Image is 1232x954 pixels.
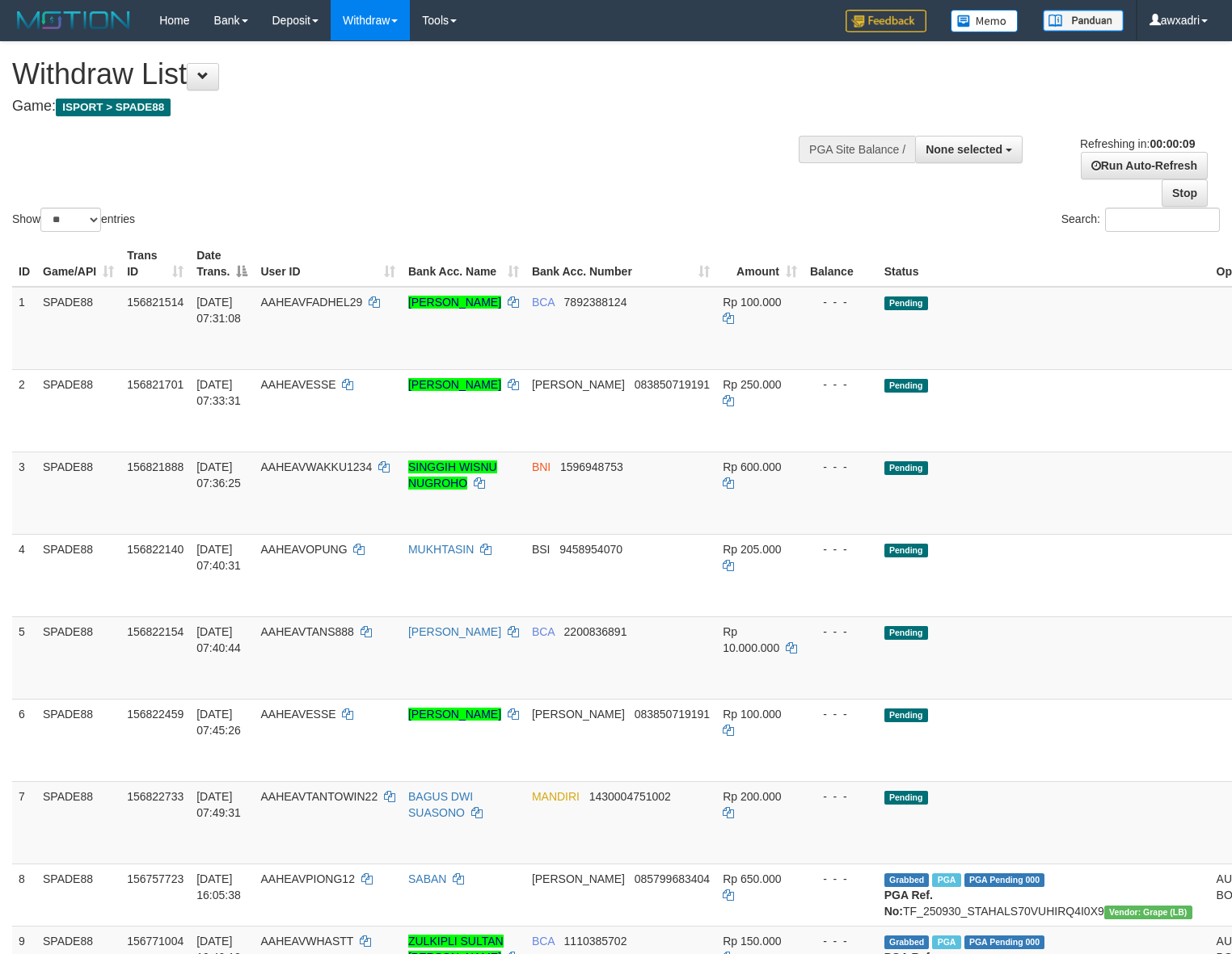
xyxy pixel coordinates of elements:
span: Pending [884,708,928,722]
span: 156822733 [127,790,184,803]
span: AAHEAVWAKKU1234 [260,460,372,473]
span: [DATE] 07:31:08 [196,296,241,325]
span: 156822459 [127,708,184,721]
span: BSI [532,543,551,556]
span: None selected [926,143,1002,156]
span: PGA Pending [964,873,1045,887]
span: BNI [532,460,551,473]
div: - - - [810,871,871,887]
th: ID [12,241,36,287]
span: Marked by awxwdspade [932,873,960,887]
span: [DATE] 07:49:31 [196,790,241,819]
span: [DATE] 16:05:38 [196,872,241,901]
img: panduan.png [1043,10,1124,32]
td: 6 [12,699,36,781]
span: Rp 100.000 [723,296,781,309]
th: Trans ID: activate to sort column ascending [120,241,190,287]
div: - - - [810,294,871,310]
span: Copy 083850719191 to clipboard [635,708,710,721]
div: - - - [810,706,871,722]
span: [PERSON_NAME] [532,708,625,721]
td: TF_250930_STAHALS70VUHIRQ4I0X9 [878,864,1210,926]
label: Search: [1061,208,1220,232]
span: AAHEAVPIONG12 [260,872,354,885]
div: - - - [810,933,871,949]
span: [DATE] 07:40:31 [196,543,241,572]
img: Feedback.jpg [846,10,926,32]
span: 156821701 [127,378,184,391]
td: SPADE88 [36,452,120,534]
div: PGA Site Balance / [799,136,915,163]
th: Balance [804,241,878,287]
span: AAHEAVWHASTT [260,935,353,948]
span: Pending [884,461,928,475]
span: AAHEAVTANS888 [260,625,353,638]
span: AAHEAVESSE [260,708,335,721]
span: Copy 1430004751002 to clipboard [589,790,671,803]
th: Date Trans.: activate to sort column descending [190,241,254,287]
span: 156771004 [127,935,184,948]
td: 4 [12,534,36,616]
span: [DATE] 07:40:44 [196,625,241,654]
button: None selected [915,136,1023,163]
span: Pending [884,296,928,310]
span: 156757723 [127,872,184,885]
th: Bank Acc. Number: activate to sort column ascending [525,241,716,287]
span: Copy 085799683404 to clipboard [635,872,710,885]
a: [PERSON_NAME] [408,708,501,721]
a: Stop [1162,179,1208,207]
span: 156821514 [127,296,184,309]
span: Copy 9458954070 to clipboard [559,543,622,556]
span: Marked by awxadri [932,935,960,949]
span: BCA [532,625,555,638]
strong: 00:00:09 [1150,137,1195,150]
span: 156821888 [127,460,184,473]
span: Copy 1110385702 to clipboard [564,935,627,948]
span: Grabbed [884,935,930,949]
td: SPADE88 [36,287,120,370]
td: SPADE88 [36,781,120,864]
a: [PERSON_NAME] [408,296,501,309]
h4: Game: [12,99,805,115]
td: 1 [12,287,36,370]
span: [PERSON_NAME] [532,378,625,391]
span: Rp 650.000 [723,872,781,885]
div: - - - [810,459,871,475]
a: MUKHTASIN [408,543,474,556]
td: SPADE88 [36,864,120,926]
td: 3 [12,452,36,534]
td: 2 [12,369,36,452]
span: Copy 7892388124 to clipboard [564,296,627,309]
span: AAHEAVESSE [260,378,335,391]
label: Show entries [12,208,135,232]
div: - - - [810,541,871,557]
span: [DATE] 07:33:31 [196,378,241,407]
a: [PERSON_NAME] [408,625,501,638]
td: SPADE88 [36,616,120,699]
span: AAHEAVFADHEL29 [260,296,362,309]
span: [DATE] 07:36:25 [196,460,241,490]
span: Rp 100.000 [723,708,781,721]
img: MOTION_logo.png [12,8,135,32]
span: 156822154 [127,625,184,638]
a: Run Auto-Refresh [1081,152,1208,179]
span: Copy 083850719191 to clipboard [635,378,710,391]
td: 7 [12,781,36,864]
div: - - - [810,376,871,393]
th: Amount: activate to sort column ascending [716,241,804,287]
a: [PERSON_NAME] [408,378,501,391]
img: Button%20Memo.svg [951,10,1019,32]
input: Search: [1105,208,1220,232]
div: - - - [810,788,871,805]
span: Grabbed [884,873,930,887]
span: Rp 250.000 [723,378,781,391]
td: SPADE88 [36,369,120,452]
span: ISPORT > SPADE88 [56,99,171,116]
b: PGA Ref. No: [884,889,933,918]
span: BCA [532,935,555,948]
span: MANDIRI [532,790,580,803]
h1: Withdraw List [12,58,805,90]
th: Status [878,241,1210,287]
th: Game/API: activate to sort column ascending [36,241,120,287]
a: BAGUS DWI SUASONO [408,790,473,819]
